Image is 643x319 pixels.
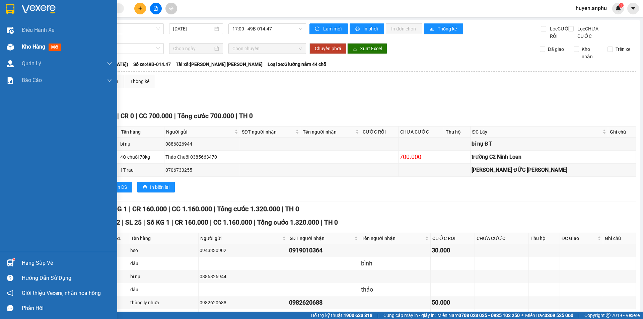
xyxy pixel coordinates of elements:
img: icon-new-feature [615,5,621,11]
input: Chọn ngày [173,45,213,52]
strong: 1900 633 818 [344,313,372,318]
span: Tài xế: [PERSON_NAME] [PERSON_NAME] [176,61,263,68]
span: Tên người nhận [362,235,423,242]
span: caret-down [630,5,636,11]
span: Số KG 1 [147,219,170,226]
td: thảo [360,283,430,296]
span: Tổng cước 1.320.000 [217,205,280,213]
span: Điều hành xe [22,26,54,34]
span: | [174,112,176,120]
div: 0706733255 [165,166,239,174]
div: dâu [130,286,197,293]
span: | [117,112,119,120]
span: ⚪️ [521,314,523,317]
th: CHƯA CƯỚC [399,127,444,138]
div: trường C2 Ninh Loan [472,153,607,161]
button: plus [134,3,146,14]
div: 0943330902 [200,247,287,254]
span: CC 1.160.000 [172,205,212,213]
span: notification [7,290,13,296]
span: | [143,219,145,226]
input: 11/09/2025 [173,25,213,32]
span: aim [169,6,173,11]
span: | [122,219,124,226]
span: copyright [606,313,611,318]
sup: 1 [619,3,624,8]
button: printerIn phơi [350,23,384,34]
span: Cung cấp máy in - giấy in: [383,312,436,319]
div: bình [361,259,429,268]
span: Giới thiệu Vexere, nhận hoa hồng [22,289,101,297]
img: warehouse-icon [7,44,14,51]
div: bí nụ [120,140,163,148]
span: Số xe: 49B-014.47 [133,61,171,68]
span: Báo cáo [22,76,42,84]
span: In phơi [363,25,379,32]
div: thùng ly nhựa [130,299,197,306]
span: Chọn chuyến [232,44,302,54]
span: Lọc CHƯA CƯỚC [575,25,609,40]
span: | [210,219,212,226]
span: Quản Lý [22,59,41,68]
span: printer [143,185,147,190]
span: ĐC Lấy [472,128,601,136]
span: Lọc CƯỚC RỒI [547,25,573,40]
th: CƯỚC RỒI [431,233,475,244]
div: Thảo Chuối 0385663470 [165,153,239,161]
div: Hướng dẫn sử dụng [22,273,112,283]
div: 1 [115,273,128,280]
span: CC 700.000 [139,112,172,120]
span: SĐT người nhận [242,128,294,136]
span: | [136,112,137,120]
span: Làm mới [323,25,343,32]
button: aim [165,3,177,14]
span: | [171,219,173,226]
div: bí nụ [130,273,197,280]
span: Hỗ trợ kỹ thuật: [311,312,372,319]
button: syncLàm mới [309,23,348,34]
div: 0982620688 [200,299,287,306]
span: Miền Bắc [525,312,573,319]
span: In DS [116,183,127,191]
td: bình [360,257,430,270]
span: Tổng cước 700.000 [177,112,234,120]
th: Thu hộ [444,127,471,138]
div: 4Q chuối 70kg [120,153,163,161]
span: Đơn 22 [99,219,120,226]
span: Xuất Excel [360,45,382,52]
th: CHƯA CƯỚC [475,233,529,244]
span: SĐT người nhận [290,235,353,242]
button: caret-down [627,3,639,14]
div: bí nụ ĐT [472,140,607,148]
div: 1 [115,299,128,306]
span: | [377,312,378,319]
span: question-circle [7,275,13,281]
div: 1 [115,247,128,254]
span: CR 160.000 [175,219,208,226]
button: printerIn DS [103,182,132,192]
span: Kho hàng [22,44,45,50]
span: | [578,312,579,319]
th: SL [114,233,129,244]
span: In biên lai [150,183,169,191]
span: | [321,219,323,226]
th: Tên hàng [119,127,164,138]
div: 30.000 [432,246,474,255]
span: Miền Nam [437,312,520,319]
span: | [254,219,256,226]
th: Thu hộ [529,233,560,244]
div: 0919010364 [289,246,359,255]
span: CC 1.160.000 [213,219,252,226]
span: TH 0 [285,205,299,213]
span: bar-chart [429,26,435,32]
button: bar-chartThống kê [424,23,463,34]
span: Tổng cước 1.320.000 [257,219,319,226]
th: Tên hàng [129,233,199,244]
span: plus [138,6,143,11]
span: huyen.anphu [570,4,612,12]
span: | [236,112,237,120]
span: ĐC Giao [562,235,596,242]
span: CR 160.000 [132,205,167,213]
span: mới [49,44,61,51]
span: TH 0 [324,219,338,226]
